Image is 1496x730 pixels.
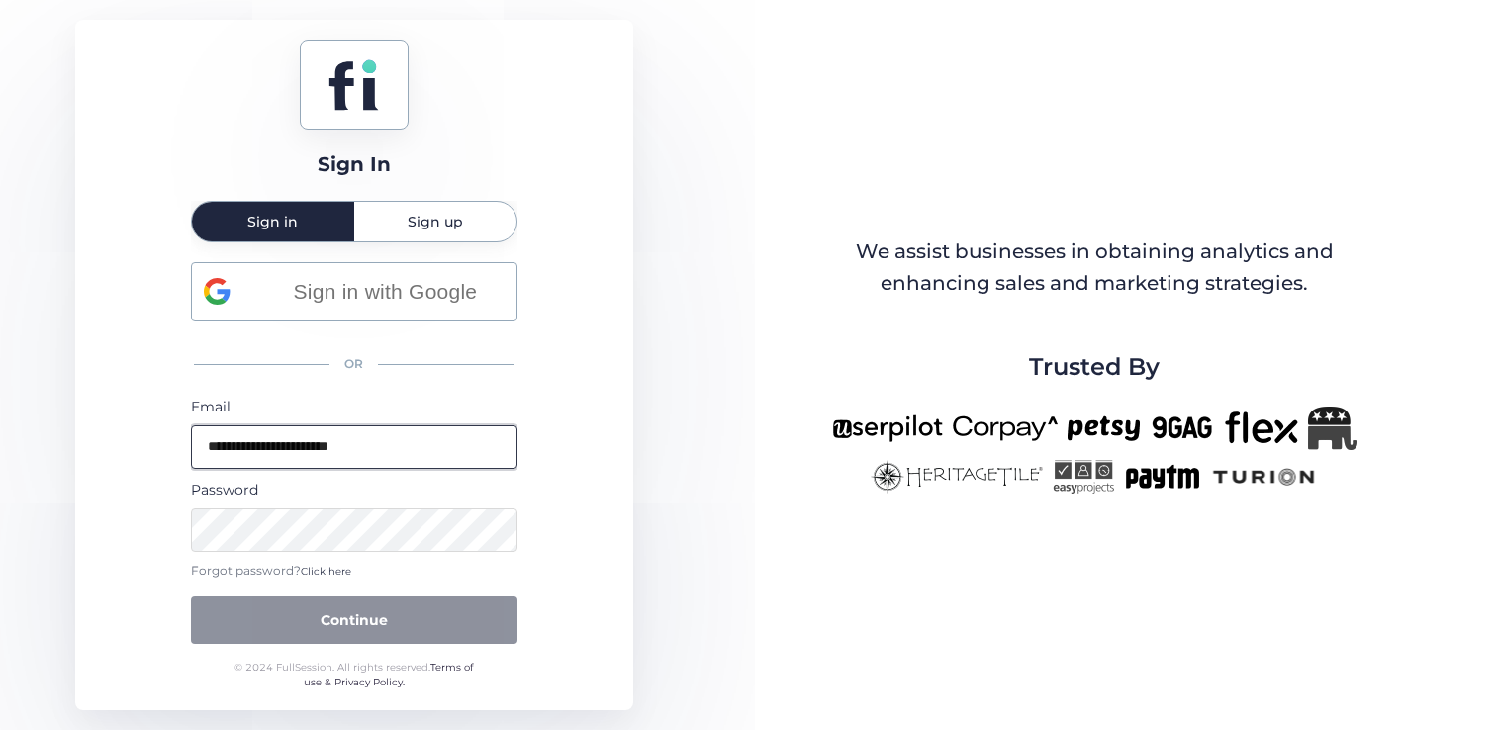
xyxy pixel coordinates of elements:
div: © 2024 FullSession. All rights reserved. [226,660,482,690]
div: We assist businesses in obtaining analytics and enhancing sales and marketing strategies. [833,236,1356,299]
span: Sign in [247,215,298,228]
div: Email [191,396,517,417]
div: Password [191,479,517,501]
img: 9gag-new.png [1150,407,1215,450]
span: Sign in with Google [266,275,505,308]
img: turion-new.png [1210,460,1318,494]
img: petsy-new.png [1068,407,1140,450]
span: Trusted By [1029,348,1160,386]
span: Click here [301,565,351,578]
button: Continue [191,596,517,644]
img: paytm-new.png [1124,460,1200,494]
div: Sign In [318,149,391,180]
img: corpay-new.png [953,407,1058,450]
img: flex-new.png [1225,407,1298,450]
img: easyprojects-new.png [1053,460,1114,494]
img: heritagetile-new.png [871,460,1043,494]
span: Sign up [408,215,463,228]
img: userpilot-new.png [832,407,943,450]
img: Republicanlogo-bw.png [1308,407,1357,450]
div: OR [191,343,517,386]
div: Forgot password? [191,562,517,581]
